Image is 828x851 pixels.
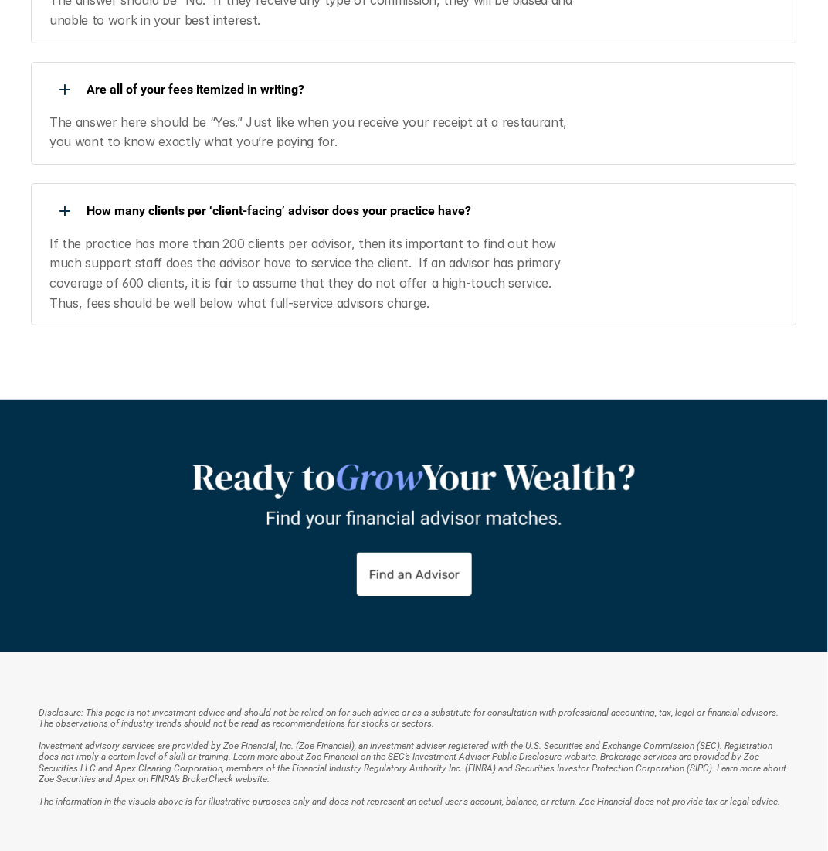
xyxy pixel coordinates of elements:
[49,113,577,152] p: The answer here should be “Yes.” Just like when you receive your receipt at a restaurant, you wan...
[266,508,562,530] p: Find your financial advisor matches.
[369,567,460,582] p: Find an Advisor
[87,82,576,97] p: Are all of your fees itemized in writing?
[39,707,782,729] em: Disclosure: This page is not investment advice and should not be relied on for such advice or as ...
[31,455,797,500] h2: Ready to Your Wealth?
[49,234,577,313] p: If the practice has more than 200 clients per advisor, then its important to find out how much su...
[39,740,789,785] em: Investment advisory services are provided by Zoe Financial, Inc. (Zoe Financial), an investment a...
[87,203,576,218] p: How many clients per ‘client-facing’ advisor does your practice have?
[335,451,422,502] em: Grow
[39,796,781,807] em: The information in the visuals above is for illustrative purposes only and does not represent an ...
[357,553,472,597] a: Find an Advisor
